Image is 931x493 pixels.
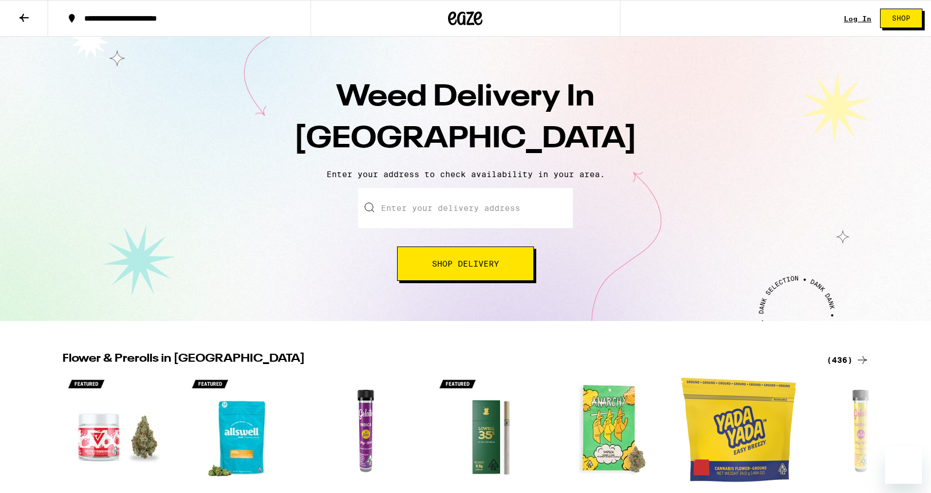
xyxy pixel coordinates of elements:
img: Gelato - Pineapple Punch - 1g [805,373,920,487]
img: Yada Yada - Glitter Bomb Pre-Ground - 14g [681,373,796,487]
iframe: Button to launch messaging window [885,447,922,484]
p: Enter your address to check availability in your area. [11,170,920,179]
h2: Flower & Prerolls in [GEOGRAPHIC_DATA] [62,353,813,367]
img: Allswell - Jack's Revenge - 14g [186,373,301,487]
img: Lowell Farms - Lowell 35s: Mind Safari 10-Pack - 3.5g [434,373,548,487]
button: Shop Delivery [397,246,534,281]
img: Anarchy - Banana OG - 3.5g [557,373,672,487]
button: Shop [880,9,922,28]
a: Log In [844,15,871,22]
a: Shop [871,9,931,28]
input: Enter your delivery address [358,188,573,228]
span: Shop [892,15,910,22]
span: Shop Delivery [432,260,499,268]
a: (436) [827,353,869,367]
img: Gelato - Papaya - 1g [310,373,425,487]
span: [GEOGRAPHIC_DATA] [294,124,637,154]
img: Ember Valley - Melted Strawberries - 3.5g [62,373,177,487]
h1: Weed Delivery In [265,77,666,161]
